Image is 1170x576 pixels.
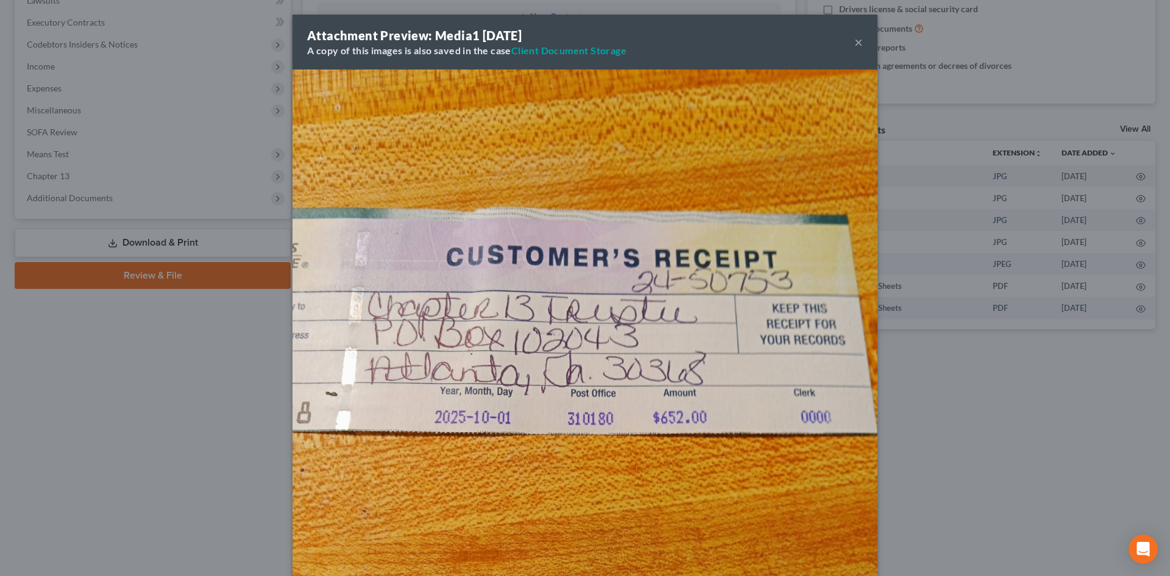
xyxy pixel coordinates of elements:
[511,44,626,56] a: Client Document Storage
[854,35,863,49] button: ×
[307,28,522,43] strong: Attachment Preview: Media1 [DATE]
[1129,535,1158,564] div: Open Intercom Messenger
[307,44,626,57] div: A copy of this images is also saved in the case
